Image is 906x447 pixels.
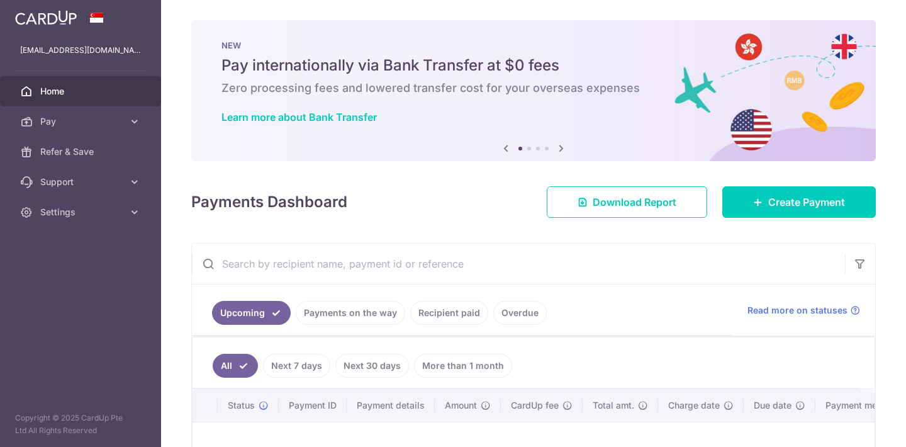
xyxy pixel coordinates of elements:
a: Payments on the way [296,301,405,325]
input: Search by recipient name, payment id or reference [192,244,845,284]
img: CardUp [15,10,77,25]
a: Overdue [493,301,547,325]
a: Upcoming [212,301,291,325]
span: Settings [40,206,123,218]
a: Download Report [547,186,707,218]
a: Recipient paid [410,301,488,325]
span: Status [228,399,255,412]
p: [EMAIL_ADDRESS][DOMAIN_NAME] [20,44,141,57]
span: Refer & Save [40,145,123,158]
span: Read more on statuses [747,304,847,317]
p: NEW [221,40,846,50]
h4: Payments Dashboard [191,191,347,213]
img: Bank transfer banner [191,20,876,161]
span: Due date [754,399,791,412]
span: Create Payment [768,195,845,210]
a: Next 7 days [263,354,330,378]
th: Payment details [347,389,435,422]
span: Pay [40,115,123,128]
a: Create Payment [722,186,876,218]
a: Read more on statuses [747,304,860,317]
span: Download Report [593,195,676,210]
a: Next 30 days [335,354,409,378]
a: Learn more about Bank Transfer [221,111,377,123]
span: Home [40,85,123,98]
th: Payment ID [279,389,347,422]
span: Support [40,176,123,188]
span: Total amt. [593,399,634,412]
h5: Pay internationally via Bank Transfer at $0 fees [221,55,846,76]
a: More than 1 month [414,354,512,378]
span: Amount [445,399,477,412]
a: All [213,354,258,378]
span: CardUp fee [511,399,559,412]
h6: Zero processing fees and lowered transfer cost for your overseas expenses [221,81,846,96]
span: Charge date [668,399,720,412]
